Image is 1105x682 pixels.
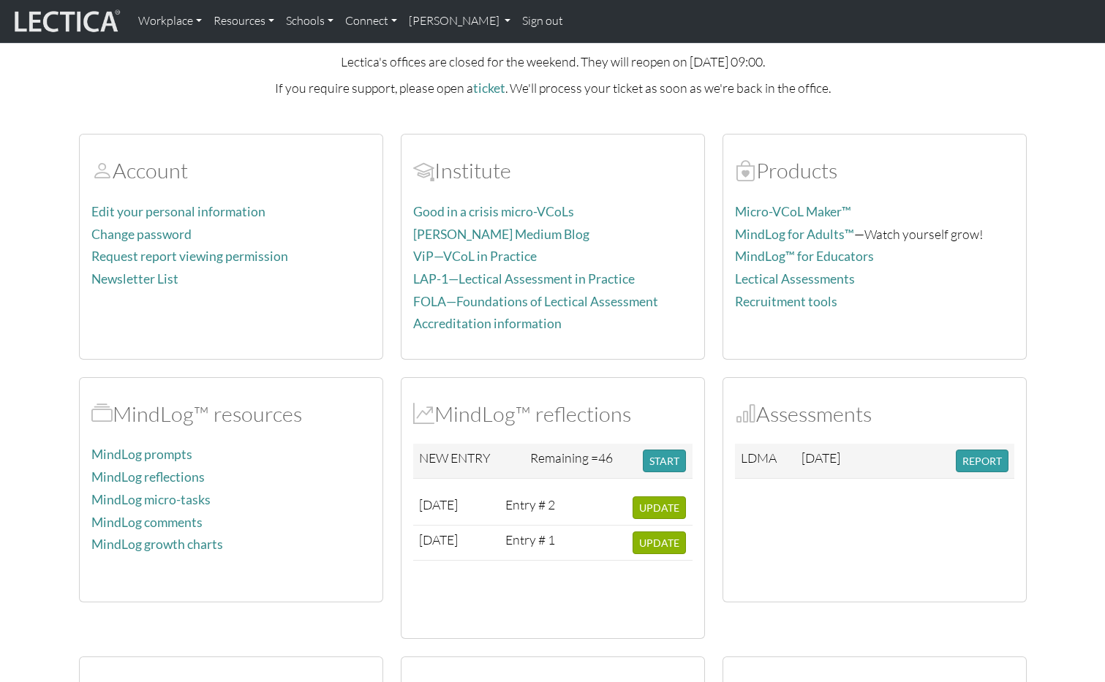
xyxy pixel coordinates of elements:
h2: Assessments [735,401,1014,427]
td: Entry # 1 [499,526,565,561]
p: —Watch yourself grow! [735,224,1014,245]
a: FOLA—Foundations of Lectical Assessment [413,294,658,309]
h2: Account [91,158,371,183]
a: MindLog growth charts [91,537,223,552]
h2: Institute [413,158,693,183]
span: UPDATE [639,501,679,514]
a: Request report viewing permission [91,249,288,264]
td: LDMA [735,444,796,479]
span: MindLog™ resources [91,401,113,427]
a: Workplace [132,6,208,37]
a: ticket [473,80,505,96]
a: Change password [91,227,192,242]
h2: MindLog™ reflections [413,401,693,427]
span: [DATE] [802,450,840,466]
a: Recruitment tools [735,294,837,309]
span: Assessments [735,401,756,427]
a: [PERSON_NAME] [403,6,516,37]
span: Account [413,157,434,183]
a: Micro-VCoL Maker™ [735,204,851,219]
span: [DATE] [419,531,458,548]
button: UPDATE [633,531,686,554]
a: LAP-1—Lectical Assessment in Practice [413,271,635,287]
a: Accreditation information [413,316,562,331]
a: Good in a crisis micro-VCoLs [413,204,574,219]
p: Lectica's offices are closed for the weekend. They will reopen on [DATE] 09:00. [79,51,1027,72]
a: ViP—VCoL in Practice [413,249,537,264]
a: Resources [208,6,280,37]
span: Products [735,157,756,183]
a: Newsletter List [91,271,178,287]
img: lecticalive [11,7,121,35]
h2: MindLog™ resources [91,401,371,427]
a: MindLog comments [91,515,203,530]
td: Entry # 2 [499,490,565,526]
a: Edit your personal information [91,204,265,219]
a: Schools [280,6,339,37]
td: NEW ENTRY [413,444,525,479]
button: REPORT [956,450,1008,472]
h2: Products [735,158,1014,183]
span: UPDATE [639,537,679,549]
a: MindLog™ for Educators [735,249,874,264]
a: MindLog reflections [91,469,205,485]
span: MindLog [413,401,434,427]
a: Connect [339,6,403,37]
button: UPDATE [633,496,686,519]
a: Sign out [516,6,569,37]
a: MindLog for Adults™ [735,227,854,242]
span: [DATE] [419,496,458,512]
button: START [643,450,686,472]
a: Lectical Assessments [735,271,855,287]
a: MindLog prompts [91,447,192,462]
span: 46 [598,450,613,466]
td: Remaining = [524,444,637,479]
a: [PERSON_NAME] Medium Blog [413,227,589,242]
span: Account [91,157,113,183]
p: If you require support, please open a . We'll process your ticket as soon as we're back in the of... [79,77,1027,99]
a: MindLog micro-tasks [91,492,211,507]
